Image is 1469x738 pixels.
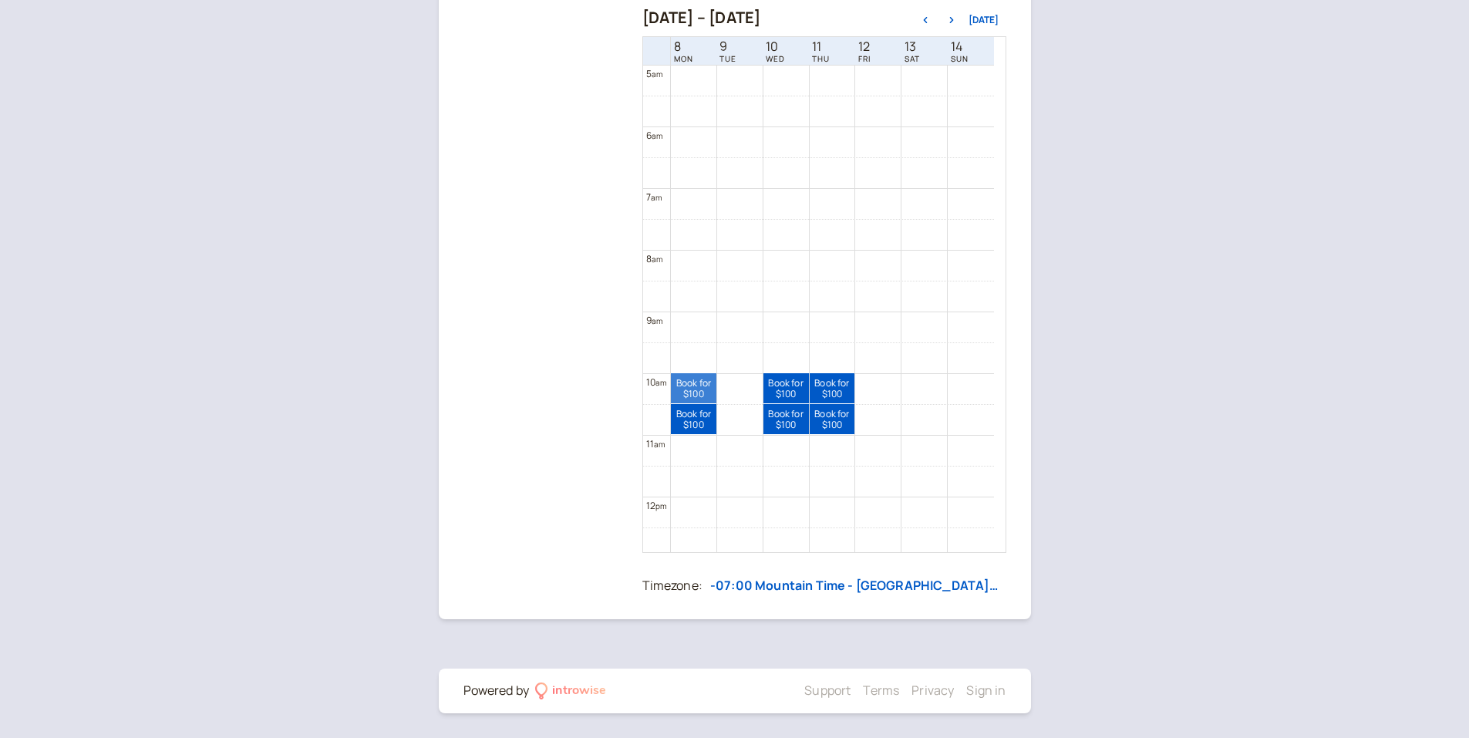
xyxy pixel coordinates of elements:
[671,38,696,65] a: September 8, 2025
[463,681,530,701] div: Powered by
[652,69,662,79] span: am
[812,54,830,63] span: THU
[646,66,663,81] div: 5
[671,378,716,400] span: Book for $100
[863,682,899,699] a: Terms
[858,39,871,54] span: 12
[858,54,871,63] span: FRI
[810,378,855,400] span: Book for $100
[716,38,740,65] a: September 9, 2025
[901,38,923,65] a: September 13, 2025
[674,39,693,54] span: 8
[646,498,667,513] div: 12
[766,39,785,54] span: 10
[810,409,855,431] span: Book for $100
[652,315,662,326] span: am
[646,313,663,328] div: 9
[646,190,662,204] div: 7
[674,54,693,63] span: MON
[809,38,833,65] a: September 11, 2025
[671,409,716,431] span: Book for $100
[766,54,785,63] span: WED
[651,192,662,203] span: am
[804,682,851,699] a: Support
[535,681,607,701] a: introwise
[646,375,667,389] div: 10
[646,128,663,143] div: 6
[642,576,702,596] div: Timezone:
[652,130,662,141] span: am
[655,377,666,388] span: am
[552,681,606,701] div: introwise
[642,8,761,27] h2: [DATE] – [DATE]
[951,39,969,54] span: 14
[763,378,809,400] span: Book for $100
[969,15,999,25] button: [DATE]
[905,39,920,54] span: 13
[812,39,830,54] span: 11
[951,54,969,63] span: SUN
[966,682,1006,699] a: Sign in
[855,38,874,65] a: September 12, 2025
[763,38,788,65] a: September 10, 2025
[905,54,920,63] span: SAT
[719,39,736,54] span: 9
[911,682,954,699] a: Privacy
[655,500,666,511] span: pm
[948,38,972,65] a: September 14, 2025
[763,409,809,431] span: Book for $100
[719,54,736,63] span: TUE
[646,436,665,451] div: 11
[652,254,662,265] span: am
[654,439,665,450] span: am
[646,251,663,266] div: 8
